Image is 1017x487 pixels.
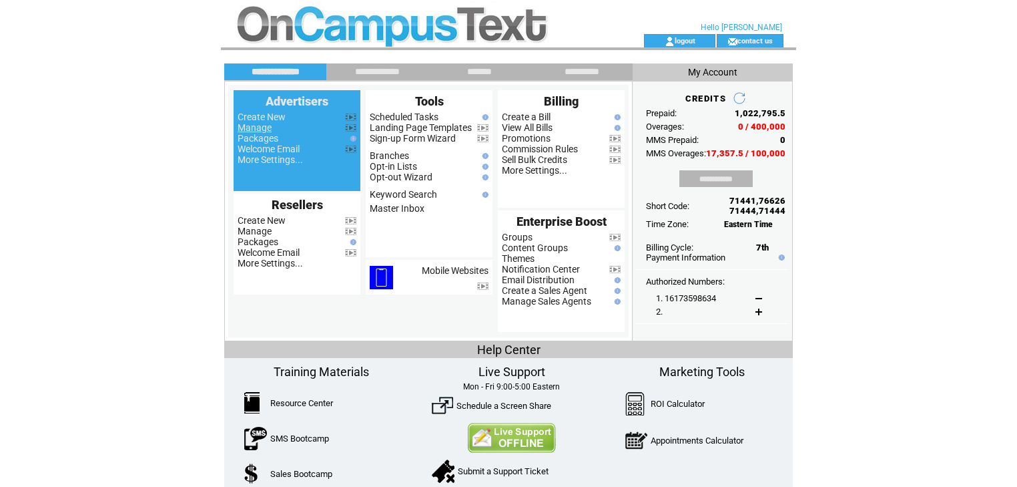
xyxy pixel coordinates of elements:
a: More Settings... [502,165,567,176]
a: Keyword Search [370,189,437,200]
img: AppointmentCalc.png [625,429,647,452]
img: Calculator.png [625,392,645,416]
span: Advertisers [266,94,328,108]
a: Manage [238,226,272,236]
img: video.png [345,146,356,153]
span: 2. [656,307,663,317]
a: Create a Sales Agent [502,285,587,296]
span: Hello [PERSON_NAME] [701,23,782,32]
img: help.gif [479,174,488,180]
a: Promotions [502,133,551,144]
a: Email Distribution [502,275,575,285]
img: help.gif [611,245,621,251]
span: Eastern Time [724,220,773,229]
img: video.png [477,124,488,132]
a: Payment Information [646,253,725,263]
img: contact_us_icon.gif [727,36,737,47]
span: Enterprise Boost [517,214,607,228]
a: Groups [502,232,533,242]
span: 1. 16173598634 [656,293,716,303]
a: Commission Rules [502,144,578,154]
a: View All Bills [502,122,553,133]
span: 71441,76626 71444,71444 [729,196,785,216]
img: help.gif [775,255,785,261]
img: SMSBootcamp.png [244,427,267,450]
img: help.gif [479,192,488,198]
a: Submit a Support Ticket [458,466,549,476]
a: Appointments Calculator [651,436,743,446]
a: Themes [502,253,535,264]
span: Live Support [478,365,545,379]
a: contact us [737,36,773,45]
span: Time Zone: [646,219,689,229]
a: Sell Bulk Credits [502,154,567,165]
span: Resellers [272,198,323,212]
span: Authorized Numbers: [646,277,725,287]
a: Create New [238,215,286,226]
span: Help Center [477,343,541,357]
img: video.png [345,228,356,235]
img: help.gif [479,153,488,159]
img: help.gif [479,114,488,120]
img: account_icon.gif [665,36,675,47]
a: Opt-out Wizard [370,172,432,182]
img: help.gif [611,125,621,131]
a: Packages [238,133,278,144]
a: Schedule a Screen Share [456,401,551,411]
img: help.gif [611,299,621,305]
span: 0 [780,135,785,145]
a: Mobile Websites [422,265,488,276]
a: Welcome Email [238,144,300,154]
img: video.png [609,234,621,241]
img: SupportTicket.png [432,460,454,483]
span: CREDITS [685,94,726,104]
img: SalesBootcamp.png [244,464,260,484]
span: Billing Cycle: [646,242,693,253]
a: Landing Page Templates [370,122,472,133]
a: More Settings... [238,258,303,269]
span: Marketing Tools [659,365,745,379]
span: 1,022,795.5 [735,108,785,118]
span: Short Code: [646,201,689,211]
span: Training Materials [274,365,369,379]
a: Create a Bill [502,112,551,122]
img: video.png [609,156,621,164]
img: help.gif [479,164,488,170]
img: video.png [345,114,356,121]
img: video.png [609,135,621,142]
img: video.png [345,124,356,132]
span: 0 / 400,000 [738,122,785,132]
img: help.gif [347,239,356,245]
a: Manage Sales Agents [502,296,591,307]
span: Overages: [646,122,684,132]
a: More Settings... [238,154,303,165]
span: 17,357.5 / 100,000 [706,148,785,158]
a: Content Groups [502,242,568,253]
a: Master Inbox [370,203,424,214]
img: help.gif [611,288,621,294]
img: help.gif [347,136,356,142]
a: Notification Center [502,264,580,275]
a: Sales Bootcamp [270,469,332,479]
img: ResourceCenter.png [244,392,260,414]
a: logout [675,36,695,45]
img: video.png [345,249,356,257]
img: help.gif [611,114,621,120]
a: Resource Center [270,398,333,408]
a: SMS Bootcamp [270,434,329,444]
a: Manage [238,122,272,133]
span: Billing [544,94,579,108]
a: Create New [238,112,286,122]
img: video.png [477,283,488,290]
a: Scheduled Tasks [370,112,438,122]
a: Sign-up Form Wizard [370,133,456,144]
img: video.png [477,135,488,142]
a: Welcome Email [238,247,300,258]
span: MMS Prepaid: [646,135,699,145]
a: ROI Calculator [651,399,705,409]
span: MMS Overages: [646,148,706,158]
span: My Account [688,67,737,77]
img: video.png [609,146,621,153]
img: ScreenShare.png [432,395,453,416]
img: Contact Us [467,423,556,453]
